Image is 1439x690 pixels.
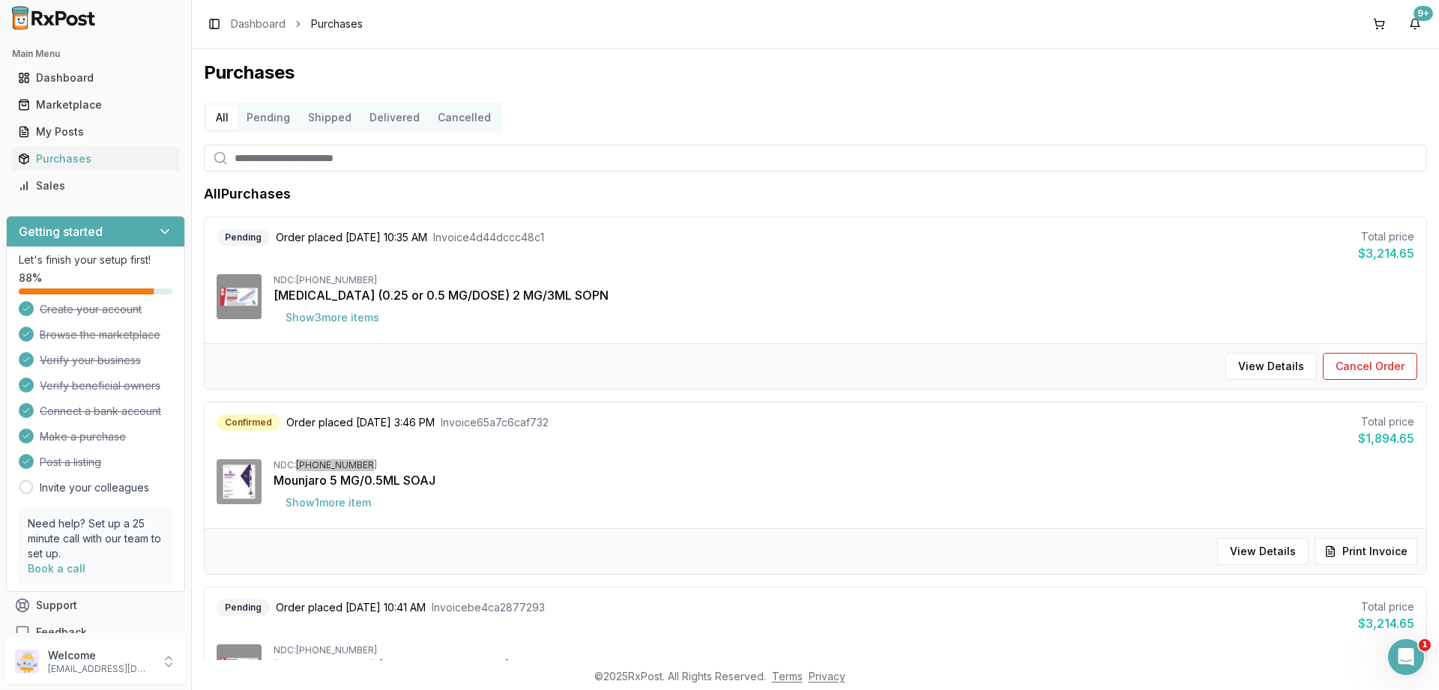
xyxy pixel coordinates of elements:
[12,64,179,91] a: Dashboard
[809,670,845,683] a: Privacy
[1358,429,1414,447] div: $1,894.65
[433,230,544,245] span: Invoice 4d44dccc48c1
[6,66,185,90] button: Dashboard
[12,91,179,118] a: Marketplace
[1358,244,1414,262] div: $3,214.65
[36,625,87,640] span: Feedback
[432,600,545,615] span: Invoice be4ca2877293
[286,415,435,430] span: Order placed [DATE] 3:46 PM
[207,106,238,130] button: All
[28,516,163,561] p: Need help? Set up a 25 minute call with our team to set up.
[1419,639,1431,651] span: 1
[217,274,262,319] img: Ozempic (0.25 or 0.5 MG/DOSE) 2 MG/3ML SOPN
[204,61,1427,85] h1: Purchases
[6,174,185,198] button: Sales
[18,97,173,112] div: Marketplace
[12,48,179,60] h2: Main Menu
[299,106,360,130] button: Shipped
[429,106,500,130] button: Cancelled
[1414,6,1433,21] div: 9+
[48,648,152,663] p: Welcome
[1403,12,1427,36] button: 9+
[1358,229,1414,244] div: Total price
[40,378,160,393] span: Verify beneficial owners
[276,230,427,245] span: Order placed [DATE] 10:35 AM
[441,415,549,430] span: Invoice 65a7c6caf732
[1358,414,1414,429] div: Total price
[40,353,141,368] span: Verify your business
[217,459,262,504] img: Mounjaro 5 MG/0.5ML SOAJ
[19,270,42,285] span: 88 %
[6,619,185,646] button: Feedback
[48,663,152,675] p: [EMAIL_ADDRESS][DOMAIN_NAME]
[1225,353,1317,380] button: View Details
[274,644,1414,656] div: NDC: [PHONE_NUMBER]
[274,656,1414,674] div: [MEDICAL_DATA] (0.25 or 0.5 MG/DOSE) 2 MG/3ML SOPN
[1323,353,1417,380] button: Cancel Order
[1217,538,1309,565] button: View Details
[18,70,173,85] div: Dashboard
[217,644,262,689] img: Ozempic (0.25 or 0.5 MG/DOSE) 2 MG/3ML SOPN
[360,106,429,130] button: Delivered
[12,172,179,199] a: Sales
[40,429,126,444] span: Make a purchase
[6,93,185,117] button: Marketplace
[204,184,291,205] h1: All Purchases
[18,124,173,139] div: My Posts
[217,229,270,246] div: Pending
[1358,614,1414,632] div: $3,214.65
[40,327,160,342] span: Browse the marketplace
[274,471,1414,489] div: Mounjaro 5 MG/0.5ML SOAJ
[28,562,85,575] a: Book a call
[40,480,149,495] a: Invite your colleagues
[231,16,363,31] nav: breadcrumb
[231,16,286,31] a: Dashboard
[274,459,1414,471] div: NDC: [PHONE_NUMBER]
[40,302,142,317] span: Create your account
[274,304,391,331] button: Show3more items
[15,650,39,674] img: User avatar
[276,600,426,615] span: Order placed [DATE] 10:41 AM
[12,118,179,145] a: My Posts
[217,599,270,616] div: Pending
[19,223,103,240] h3: Getting started
[40,404,161,419] span: Connect a bank account
[1388,639,1424,675] iframe: Intercom live chat
[6,592,185,619] button: Support
[772,670,803,683] a: Terms
[1315,538,1417,565] button: Print Invoice
[12,145,179,172] a: Purchases
[18,151,173,166] div: Purchases
[18,178,173,193] div: Sales
[217,414,280,431] div: Confirmed
[238,106,299,130] button: Pending
[6,120,185,144] button: My Posts
[6,147,185,171] button: Purchases
[274,274,1414,286] div: NDC: [PHONE_NUMBER]
[311,16,363,31] span: Purchases
[1358,599,1414,614] div: Total price
[274,286,1414,304] div: [MEDICAL_DATA] (0.25 or 0.5 MG/DOSE) 2 MG/3ML SOPN
[6,6,102,30] img: RxPost Logo
[274,489,383,516] button: Show1more item
[40,455,101,470] span: Post a listing
[19,252,172,267] p: Let's finish your setup first!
